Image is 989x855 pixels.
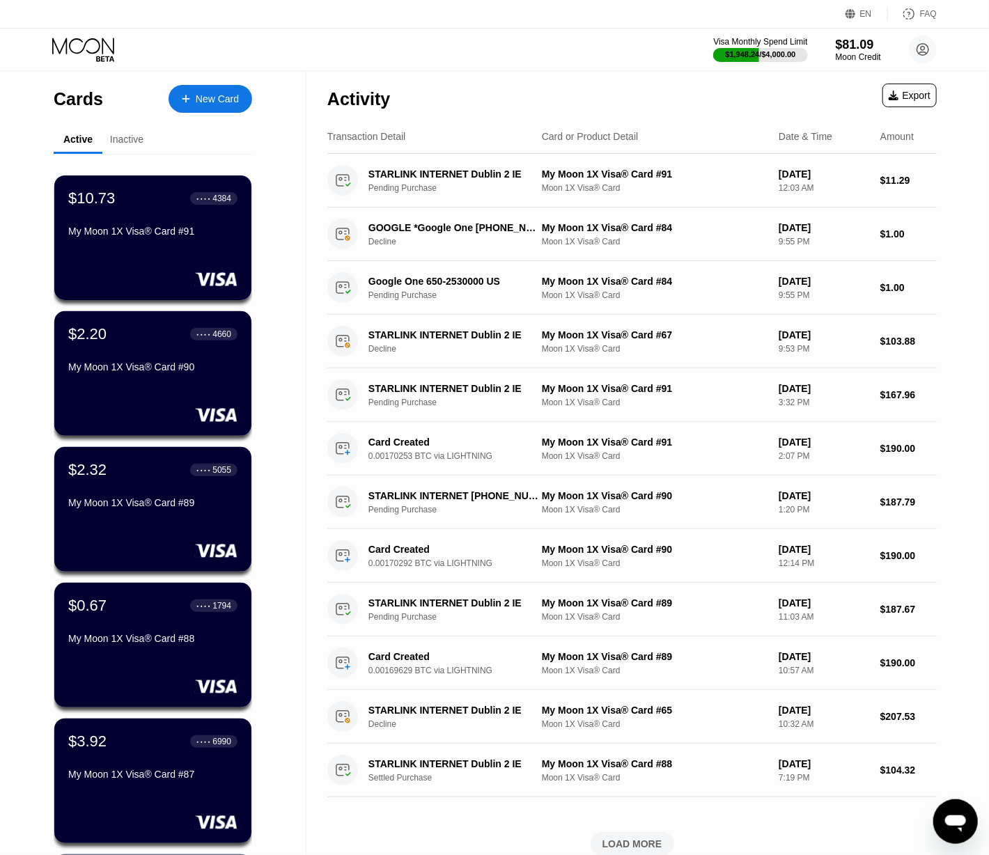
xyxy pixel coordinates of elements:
div: $190.00 [880,443,937,454]
div: Transaction Detail [327,131,405,142]
div: $2.32● ● ● ●5055My Moon 1X Visa® Card #89 [54,447,251,572]
div: STARLINK INTERNET Dublin 2 IE [368,168,538,180]
div: STARLINK INTERNET Dublin 2 IEPending PurchaseMy Moon 1X Visa® Card #91Moon 1X Visa® Card[DATE]12:... [327,154,937,207]
div: 11:03 AM [779,612,869,622]
div: 6990 [212,737,231,746]
div: My Moon 1X Visa® Card #90 [68,361,237,372]
div: Pending Purchase [368,612,552,622]
div: Export [882,84,937,107]
div: STARLINK INTERNET Dublin 2 IE [368,329,538,340]
div: $3.92● ● ● ●6990My Moon 1X Visa® Card #87 [54,719,251,843]
div: $81.09Moon Credit [836,38,881,62]
div: Pending Purchase [368,183,552,193]
div: Inactive [110,134,143,145]
div: [DATE] [779,329,869,340]
div: 10:32 AM [779,719,869,729]
div: Google One 650-2530000 USPending PurchaseMy Moon 1X Visa® Card #84Moon 1X Visa® Card[DATE]9:55 PM... [327,261,937,315]
div: Pending Purchase [368,505,552,515]
div: $3.92 [68,732,107,751]
div: New Card [196,93,239,105]
div: Card Created0.00170253 BTC via LIGHTNINGMy Moon 1X Visa® Card #91Moon 1X Visa® Card[DATE]2:07 PM$... [327,422,937,476]
div: [DATE] [779,705,869,716]
div: $187.79 [880,496,937,508]
div: [DATE] [779,276,869,287]
div: $190.00 [880,657,937,668]
div: Moon 1X Visa® Card [542,183,768,193]
div: $2.20 [68,325,107,343]
div: 9:55 PM [779,237,869,246]
div: Pending Purchase [368,398,552,407]
div: [DATE] [779,437,869,448]
div: 4660 [212,329,231,339]
div: $207.53 [880,711,937,722]
div: 4384 [212,194,231,203]
div: $2.32 [68,461,107,479]
div: $11.29 [880,175,937,186]
div: $2.20● ● ● ●4660My Moon 1X Visa® Card #90 [54,311,251,436]
div: My Moon 1X Visa® Card #87 [68,769,237,780]
div: [DATE] [779,490,869,501]
div: [DATE] [779,168,869,180]
div: My Moon 1X Visa® Card #91 [68,226,237,237]
div: Moon 1X Visa® Card [542,505,768,515]
div: $1.00 [880,282,937,293]
div: Card Created [368,544,538,555]
div: 9:53 PM [779,344,869,354]
div: $10.73● ● ● ●4384My Moon 1X Visa® Card #91 [54,175,251,300]
div: Amount [880,131,914,142]
div: 12:03 AM [779,183,869,193]
div: ● ● ● ● [196,604,210,608]
div: My Moon 1X Visa® Card #88 [542,758,768,769]
div: 1794 [212,601,231,611]
div: Moon 1X Visa® Card [542,558,768,568]
div: 5055 [212,465,231,475]
div: STARLINK INTERNET Dublin 2 IE [368,383,538,394]
div: My Moon 1X Visa® Card #88 [68,633,237,644]
div: $81.09 [836,38,881,52]
div: Moon 1X Visa® Card [542,290,768,300]
div: [DATE] [779,651,869,662]
div: Settled Purchase [368,773,552,783]
div: STARLINK INTERNET Dublin 2 IE [368,705,538,716]
div: $103.88 [880,336,937,347]
div: STARLINK INTERNET Dublin 2 IE [368,758,538,769]
div: GOOGLE *Google One [PHONE_NUMBER] USDeclineMy Moon 1X Visa® Card #84Moon 1X Visa® Card[DATE]9:55 ... [327,207,937,261]
div: My Moon 1X Visa® Card #89 [68,497,237,508]
div: ● ● ● ● [196,739,210,744]
div: GOOGLE *Google One [PHONE_NUMBER] US [368,222,538,233]
div: STARLINK INTERNET [PHONE_NUMBER] IE [368,490,538,501]
div: Moon 1X Visa® Card [542,344,768,354]
div: 10:57 AM [779,666,869,675]
div: Moon 1X Visa® Card [542,719,768,729]
div: Card Created0.00170292 BTC via LIGHTNINGMy Moon 1X Visa® Card #90Moon 1X Visa® Card[DATE]12:14 PM... [327,529,937,583]
div: Moon 1X Visa® Card [542,451,768,461]
div: My Moon 1X Visa® Card #89 [542,651,768,662]
div: 0.00169629 BTC via LIGHTNING [368,666,552,675]
div: My Moon 1X Visa® Card #84 [542,276,768,287]
div: STARLINK INTERNET Dublin 2 IEPending PurchaseMy Moon 1X Visa® Card #89Moon 1X Visa® Card[DATE]11:... [327,583,937,636]
div: STARLINK INTERNET Dublin 2 IESettled PurchaseMy Moon 1X Visa® Card #88Moon 1X Visa® Card[DATE]7:1... [327,744,937,797]
div: $190.00 [880,550,937,561]
div: Visa Monthly Spend Limit [713,37,807,47]
div: Cards [54,89,103,109]
div: Visa Monthly Spend Limit$1,948.24/$4,000.00 [713,37,807,62]
div: $167.96 [880,389,937,400]
div: My Moon 1X Visa® Card #84 [542,222,768,233]
div: [DATE] [779,758,869,769]
div: Decline [368,237,552,246]
div: Card or Product Detail [542,131,639,142]
div: 1:20 PM [779,505,869,515]
div: My Moon 1X Visa® Card #91 [542,437,768,448]
div: My Moon 1X Visa® Card #65 [542,705,768,716]
div: ● ● ● ● [196,196,210,201]
div: Moon 1X Visa® Card [542,773,768,783]
div: Export [889,90,930,101]
div: [DATE] [779,544,869,555]
div: ● ● ● ● [196,332,210,336]
div: 12:14 PM [779,558,869,568]
div: FAQ [920,9,937,19]
div: 7:19 PM [779,773,869,783]
div: 0.00170253 BTC via LIGHTNING [368,451,552,461]
div: New Card [169,85,252,113]
div: 2:07 PM [779,451,869,461]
